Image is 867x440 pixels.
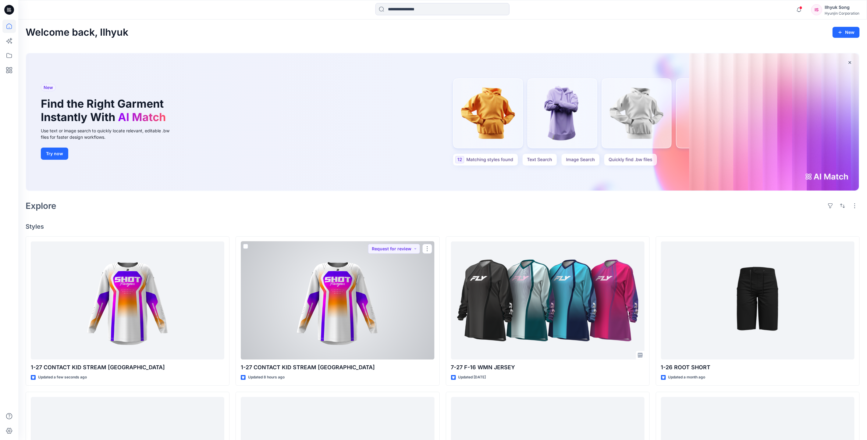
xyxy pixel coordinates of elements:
[833,27,860,38] button: New
[31,363,224,372] p: 1-27 CONTACT KID STREAM [GEOGRAPHIC_DATA]
[41,97,169,123] h1: Find the Right Garment Instantly With
[661,241,855,360] a: 1-26 ROOT SHORT
[825,4,859,11] div: Ilhyuk Song
[118,110,166,124] span: AI Match
[41,148,68,160] button: Try now
[668,374,705,381] p: Updated a month ago
[26,223,860,230] h4: Styles
[241,241,434,360] a: 1-27 CONTACT KID STREAM JERSEY
[661,363,855,372] p: 1-26 ROOT SHORT
[241,363,434,372] p: 1-27 CONTACT KID STREAM [GEOGRAPHIC_DATA]
[26,201,56,211] h2: Explore
[38,374,87,381] p: Updated a few seconds ago
[26,27,128,38] h2: Welcome back, Ilhyuk
[44,84,53,91] span: New
[248,374,285,381] p: Updated 8 hours ago
[41,127,178,140] div: Use text or image search to quickly locate relevant, editable .bw files for faster design workflows.
[451,241,645,360] a: 7-27 F-16 WMN JERSEY
[451,363,645,372] p: 7-27 F-16 WMN JERSEY
[825,11,859,16] div: Hyunjin Corporation
[458,374,486,381] p: Updated [DATE]
[811,4,822,15] div: IS
[31,241,224,360] a: 1-27 CONTACT KID STREAM JERSEY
